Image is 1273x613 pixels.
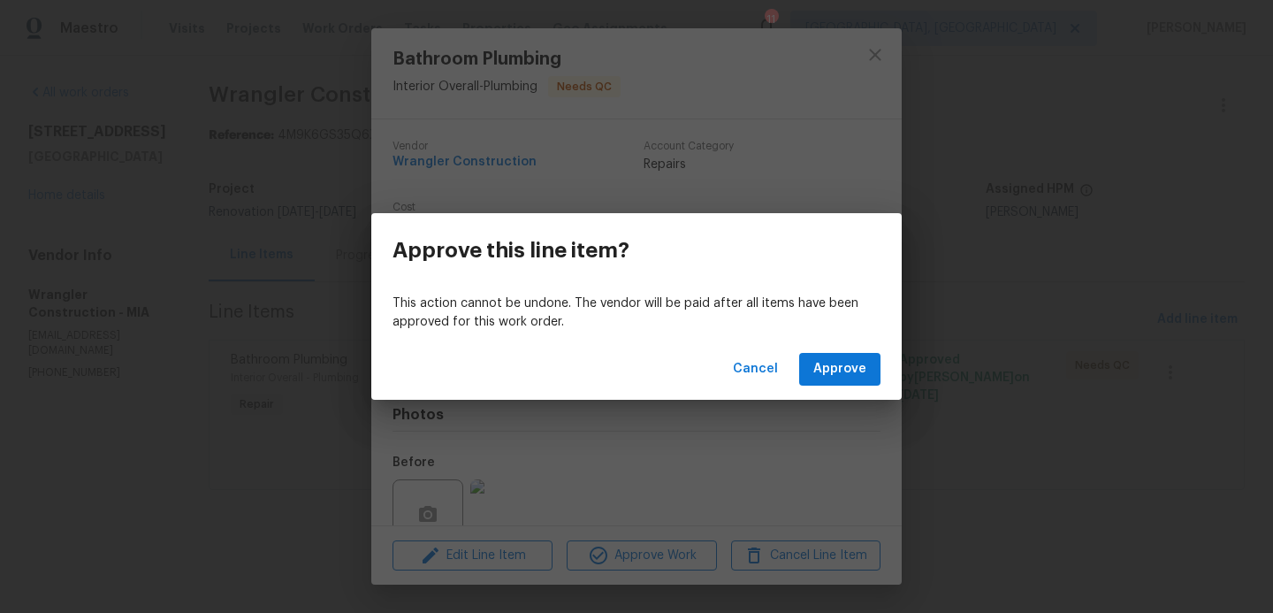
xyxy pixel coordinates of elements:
h3: Approve this line item? [393,238,629,263]
span: Cancel [733,358,778,380]
button: Approve [799,353,880,386]
span: Approve [813,358,866,380]
button: Cancel [726,353,785,386]
p: This action cannot be undone. The vendor will be paid after all items have been approved for this... [393,295,880,332]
